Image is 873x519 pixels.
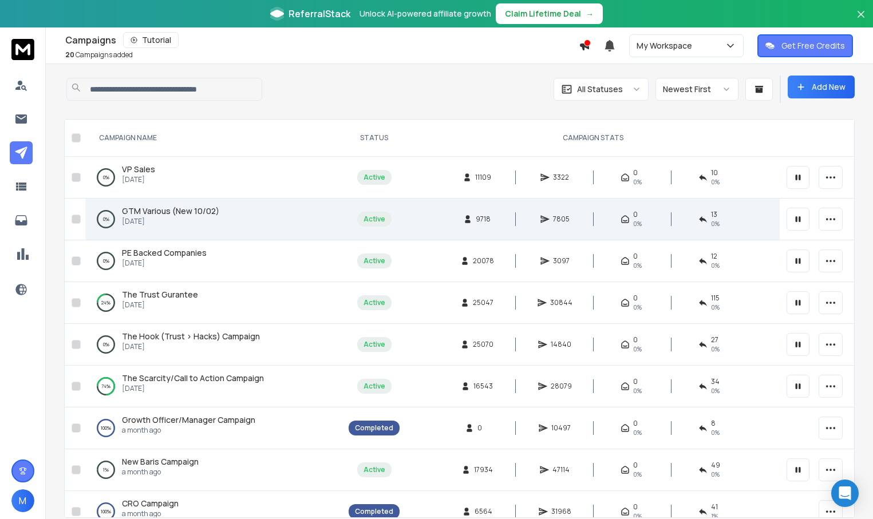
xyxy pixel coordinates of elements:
p: Unlock AI-powered affiliate growth [360,8,491,19]
a: New Baris Campaign [122,456,199,468]
span: 16543 [473,382,493,391]
span: 115 [711,294,720,303]
span: 3097 [553,256,570,266]
a: PE Backed Companies [122,247,207,259]
span: 27 [711,335,718,344]
p: 0 % [103,339,109,350]
span: 25047 [473,298,493,307]
span: 0 [633,502,638,512]
span: 0 [633,294,638,303]
span: 0% [633,344,642,354]
p: My Workspace [637,40,697,51]
span: 49 [711,461,720,470]
a: GTM Various (New 10/02) [122,205,219,217]
span: 6564 [475,507,492,516]
span: 0% [633,470,642,479]
span: 14840 [551,340,571,349]
button: M [11,489,34,512]
span: 0 [633,252,638,261]
span: 0 % [711,470,720,479]
span: Growth Officer/Manager Campaign [122,414,255,425]
th: CAMPAIGN STATS [406,120,780,157]
span: 3322 [553,173,569,182]
span: 28079 [551,382,572,391]
p: 100 % [101,506,111,517]
p: 0 % [103,172,109,183]
span: → [586,8,594,19]
td: 0%PE Backed Companies[DATE] [85,240,342,282]
div: Completed [355,423,393,433]
td: 100%Growth Officer/Manager Campaigna month ago [85,407,342,449]
span: 0 [633,210,638,219]
span: 17934 [474,465,493,474]
p: a month ago [122,468,199,477]
span: 0 % [711,261,720,270]
span: ReferralStack [289,7,350,21]
div: Completed [355,507,393,516]
span: 8 [711,419,716,428]
p: a month ago [122,509,179,518]
p: [DATE] [122,217,219,226]
span: The Hook (Trust > Hacks) Campaign [122,331,260,342]
span: 31968 [551,507,571,516]
p: [DATE] [122,384,264,393]
p: [DATE] [122,259,207,268]
span: 0 [477,423,489,433]
div: Active [364,173,385,182]
div: Open Intercom Messenger [831,480,859,507]
span: 13 [711,210,717,219]
span: 20 [65,50,74,60]
a: The Scarcity/Call to Action Campaign [122,373,264,384]
div: Active [364,256,385,266]
span: 0% [633,428,642,437]
p: 100 % [101,422,111,434]
p: 74 % [101,381,110,392]
span: 30844 [550,298,572,307]
span: 0% [633,386,642,395]
span: PE Backed Companies [122,247,207,258]
span: 0 [633,168,638,177]
div: Active [364,382,385,391]
span: 0 [633,377,638,386]
span: 7805 [553,215,570,224]
a: VP Sales [122,164,155,175]
span: 0 % [711,219,720,228]
button: Claim Lifetime Deal→ [496,3,603,24]
button: Newest First [655,78,738,101]
td: 74%The Scarcity/Call to Action Campaign[DATE] [85,366,342,407]
span: New Baris Campaign [122,456,199,467]
td: 0%GTM Various (New 10/02)[DATE] [85,199,342,240]
p: [DATE] [122,342,260,351]
span: 10 [711,168,718,177]
p: 0 % [103,213,109,225]
a: CRO Campaign [122,498,179,509]
p: [DATE] [122,175,155,184]
td: 1%New Baris Campaigna month ago [85,449,342,491]
button: Close banner [854,7,868,34]
span: 0 % [711,177,720,187]
td: 24%The Trust Gurantee[DATE] [85,282,342,324]
span: 25070 [473,340,493,349]
span: 0% [633,177,642,187]
span: 0 % [711,344,720,354]
th: CAMPAIGN NAME [85,120,342,157]
span: 0 % [711,303,720,312]
div: Active [364,215,385,224]
span: GTM Various (New 10/02) [122,205,219,216]
span: 0% [633,219,642,228]
a: Growth Officer/Manager Campaign [122,414,255,426]
span: 0 [633,419,638,428]
span: 0 [633,461,638,470]
div: Active [364,340,385,349]
th: STATUS [342,120,406,157]
span: 34 [711,377,720,386]
p: Campaigns added [65,50,133,60]
a: The Trust Gurantee [122,289,198,300]
td: 0%The Hook (Trust > Hacks) Campaign[DATE] [85,324,342,366]
span: 0 % [711,386,720,395]
span: 0% [633,261,642,270]
div: Active [364,465,385,474]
